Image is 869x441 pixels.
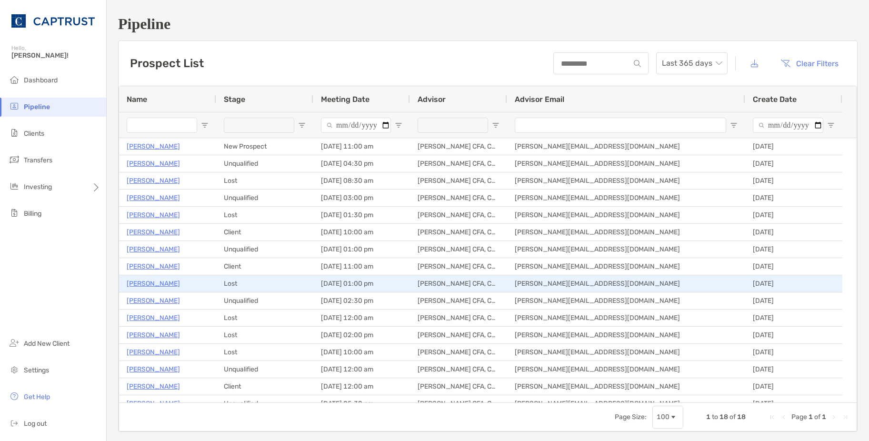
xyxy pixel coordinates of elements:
[780,413,788,421] div: Previous Page
[216,258,313,275] div: Client
[9,154,20,165] img: transfers icon
[507,155,745,172] div: [PERSON_NAME][EMAIL_ADDRESS][DOMAIN_NAME]
[11,51,100,60] span: [PERSON_NAME]!
[9,127,20,139] img: clients icon
[127,209,180,221] a: [PERSON_NAME]
[507,207,745,223] div: [PERSON_NAME][EMAIL_ADDRESS][DOMAIN_NAME]
[127,312,180,324] a: [PERSON_NAME]
[730,121,738,129] button: Open Filter Menu
[216,224,313,241] div: Client
[9,100,20,112] img: pipeline icon
[830,413,838,421] div: Next Page
[127,118,197,133] input: Name Filter Input
[745,395,842,412] div: [DATE]
[216,275,313,292] div: Lost
[216,190,313,206] div: Unqualified
[737,413,746,421] span: 18
[753,95,797,104] span: Create Date
[507,292,745,309] div: [PERSON_NAME][EMAIL_ADDRESS][DOMAIN_NAME]
[127,261,180,272] a: [PERSON_NAME]
[127,243,180,255] a: [PERSON_NAME]
[712,413,718,421] span: to
[827,121,835,129] button: Open Filter Menu
[745,310,842,326] div: [DATE]
[410,310,507,326] div: [PERSON_NAME] CFA, CAIA, CFP®
[9,180,20,192] img: investing icon
[745,241,842,258] div: [DATE]
[615,413,647,421] div: Page Size:
[814,413,820,421] span: of
[410,258,507,275] div: [PERSON_NAME] CFA, CAIA, CFP®
[24,103,50,111] span: Pipeline
[634,60,641,67] img: input icon
[24,76,58,84] span: Dashboard
[745,190,842,206] div: [DATE]
[313,361,410,378] div: [DATE] 12:00 am
[410,224,507,241] div: [PERSON_NAME] CFA, CAIA, CFP®
[216,207,313,223] div: Lost
[127,295,180,307] p: [PERSON_NAME]
[745,155,842,172] div: [DATE]
[216,241,313,258] div: Unqualified
[313,172,410,189] div: [DATE] 08:30 am
[745,138,842,155] div: [DATE]
[216,138,313,155] div: New Prospect
[410,395,507,412] div: [PERSON_NAME] CFA, CAIA, CFP®
[507,172,745,189] div: [PERSON_NAME][EMAIL_ADDRESS][DOMAIN_NAME]
[313,327,410,343] div: [DATE] 02:00 pm
[729,413,736,421] span: of
[9,337,20,349] img: add_new_client icon
[216,344,313,361] div: Lost
[127,278,180,290] a: [PERSON_NAME]
[507,327,745,343] div: [PERSON_NAME][EMAIL_ADDRESS][DOMAIN_NAME]
[313,378,410,395] div: [DATE] 12:00 am
[127,398,180,410] p: [PERSON_NAME]
[410,327,507,343] div: [PERSON_NAME] CFA, CAIA, CFP®
[313,395,410,412] div: [DATE] 05:30 pm
[127,140,180,152] a: [PERSON_NAME]
[745,207,842,223] div: [DATE]
[24,183,52,191] span: Investing
[313,292,410,309] div: [DATE] 02:30 pm
[24,393,50,401] span: Get Help
[201,121,209,129] button: Open Filter Menu
[127,192,180,204] a: [PERSON_NAME]
[410,155,507,172] div: [PERSON_NAME] CFA, CAIA, CFP®
[745,275,842,292] div: [DATE]
[410,207,507,223] div: [PERSON_NAME] CFA, CAIA, CFP®
[410,378,507,395] div: [PERSON_NAME] CFA, CAIA, CFP®
[418,95,446,104] span: Advisor
[127,158,180,170] a: [PERSON_NAME]
[507,224,745,241] div: [PERSON_NAME][EMAIL_ADDRESS][DOMAIN_NAME]
[24,340,70,348] span: Add New Client
[507,275,745,292] div: [PERSON_NAME][EMAIL_ADDRESS][DOMAIN_NAME]
[9,207,20,219] img: billing icon
[507,378,745,395] div: [PERSON_NAME][EMAIL_ADDRESS][DOMAIN_NAME]
[410,275,507,292] div: [PERSON_NAME] CFA, CAIA, CFP®
[507,310,745,326] div: [PERSON_NAME][EMAIL_ADDRESS][DOMAIN_NAME]
[410,344,507,361] div: [PERSON_NAME] CFA, CAIA, CFP®
[127,175,180,187] a: [PERSON_NAME]
[313,207,410,223] div: [DATE] 01:30 pm
[773,53,846,74] button: Clear Filters
[216,327,313,343] div: Lost
[24,366,49,374] span: Settings
[657,413,669,421] div: 100
[507,138,745,155] div: [PERSON_NAME][EMAIL_ADDRESS][DOMAIN_NAME]
[24,130,44,138] span: Clients
[127,226,180,238] p: [PERSON_NAME]
[216,378,313,395] div: Client
[507,344,745,361] div: [PERSON_NAME][EMAIL_ADDRESS][DOMAIN_NAME]
[313,258,410,275] div: [DATE] 11:00 am
[24,420,47,428] span: Log out
[9,74,20,85] img: dashboard icon
[24,156,52,164] span: Transfers
[24,210,41,218] span: Billing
